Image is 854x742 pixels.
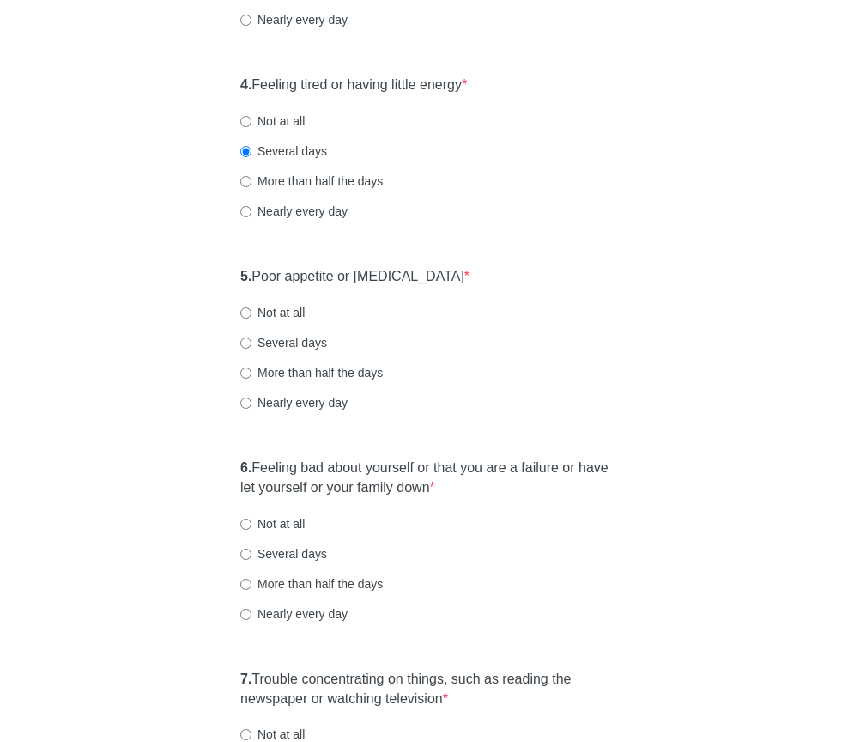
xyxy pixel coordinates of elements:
label: Several days [240,545,327,563]
label: Trouble concentrating on things, such as reading the newspaper or watching television [240,670,614,709]
label: More than half the days [240,364,383,381]
input: Several days [240,146,251,157]
strong: 5. [240,269,251,283]
input: More than half the days [240,579,251,590]
label: Nearly every day [240,203,348,220]
input: More than half the days [240,176,251,187]
label: Nearly every day [240,605,348,623]
label: Not at all [240,304,305,321]
input: Nearly every day [240,206,251,217]
label: More than half the days [240,173,383,190]
input: Nearly every day [240,15,251,26]
label: Nearly every day [240,394,348,411]
input: Not at all [240,307,251,319]
strong: 7. [240,672,251,686]
strong: 4. [240,77,251,92]
label: More than half the days [240,575,383,593]
label: Poor appetite or [MEDICAL_DATA] [240,267,469,287]
input: Several days [240,338,251,349]
input: More than half the days [240,368,251,379]
strong: 6. [240,460,251,475]
label: Feeling tired or having little energy [240,76,467,95]
input: Not at all [240,729,251,740]
input: Not at all [240,519,251,530]
label: Several days [240,334,327,351]
input: Nearly every day [240,398,251,409]
label: Feeling bad about yourself or that you are a failure or have let yourself or your family down [240,459,614,498]
input: Several days [240,549,251,560]
label: Several days [240,143,327,160]
input: Nearly every day [240,609,251,620]
label: Not at all [240,113,305,130]
label: Nearly every day [240,11,348,28]
label: Not at all [240,515,305,532]
input: Not at all [240,116,251,127]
